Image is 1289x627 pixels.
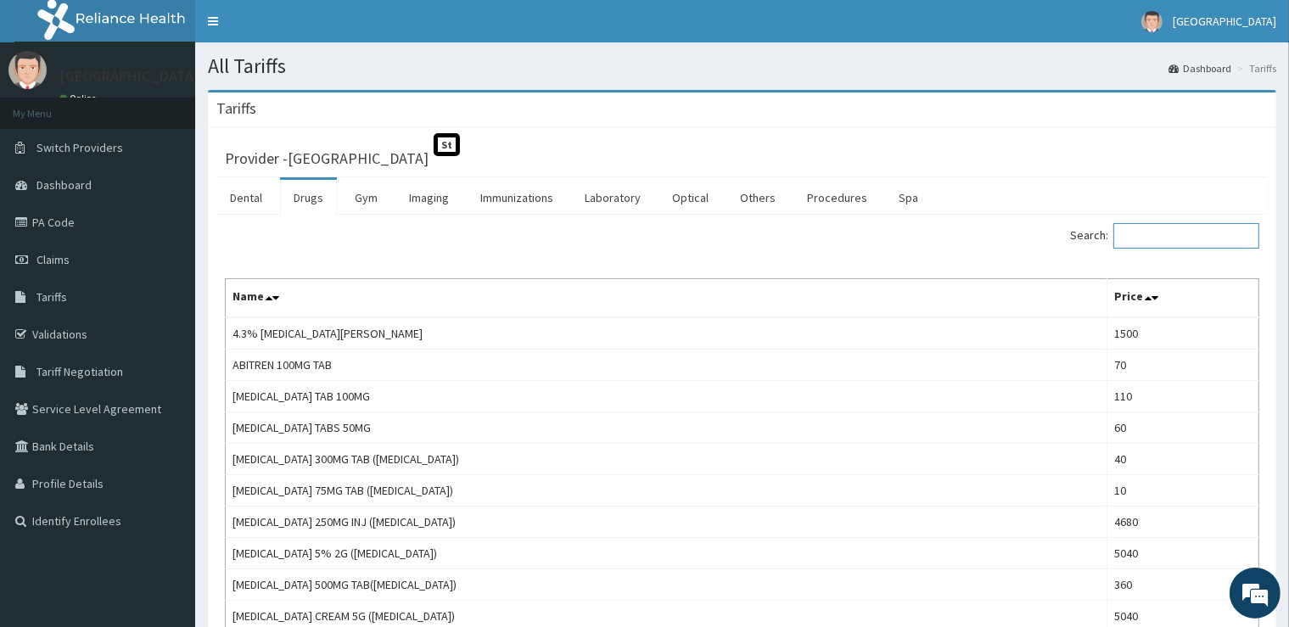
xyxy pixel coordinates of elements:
[341,180,391,216] a: Gym
[726,180,789,216] a: Others
[8,434,323,493] textarea: Type your message and hit 'Enter'
[226,444,1107,475] td: [MEDICAL_DATA] 300MG TAB ([MEDICAL_DATA])
[659,180,722,216] a: Optical
[1107,444,1259,475] td: 40
[1107,538,1259,569] td: 5040
[59,92,100,104] a: Online
[36,252,70,267] span: Claims
[467,180,567,216] a: Immunizations
[225,151,429,166] h3: Provider - [GEOGRAPHIC_DATA]
[31,85,69,127] img: d_794563401_company_1708531726252_794563401
[1107,569,1259,601] td: 360
[36,364,123,379] span: Tariff Negotiation
[226,538,1107,569] td: [MEDICAL_DATA] 5% 2G ([MEDICAL_DATA])
[1113,223,1259,249] input: Search:
[98,199,234,370] span: We're online!
[226,412,1107,444] td: [MEDICAL_DATA] TABS 50MG
[434,133,460,156] span: St
[571,180,654,216] a: Laboratory
[1233,61,1276,76] li: Tariffs
[36,140,123,155] span: Switch Providers
[36,177,92,193] span: Dashboard
[216,101,256,116] h3: Tariffs
[1107,381,1259,412] td: 110
[1141,11,1163,32] img: User Image
[1107,412,1259,444] td: 60
[1107,317,1259,350] td: 1500
[395,180,462,216] a: Imaging
[36,289,67,305] span: Tariffs
[1107,279,1259,318] th: Price
[793,180,881,216] a: Procedures
[226,507,1107,538] td: [MEDICAL_DATA] 250MG INJ ([MEDICAL_DATA])
[1107,475,1259,507] td: 10
[226,381,1107,412] td: [MEDICAL_DATA] TAB 100MG
[216,180,276,216] a: Dental
[208,55,1276,77] h1: All Tariffs
[226,475,1107,507] td: [MEDICAL_DATA] 75MG TAB ([MEDICAL_DATA])
[8,51,47,89] img: User Image
[1173,14,1276,29] span: [GEOGRAPHIC_DATA]
[88,95,285,117] div: Chat with us now
[59,69,199,84] p: [GEOGRAPHIC_DATA]
[280,180,337,216] a: Drugs
[226,350,1107,381] td: ABITREN 100MG TAB
[1169,61,1231,76] a: Dashboard
[278,8,319,49] div: Minimize live chat window
[1070,223,1259,249] label: Search:
[226,279,1107,318] th: Name
[885,180,932,216] a: Spa
[1107,507,1259,538] td: 4680
[1107,350,1259,381] td: 70
[226,569,1107,601] td: [MEDICAL_DATA] 500MG TAB([MEDICAL_DATA])
[226,317,1107,350] td: 4.3% [MEDICAL_DATA][PERSON_NAME]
